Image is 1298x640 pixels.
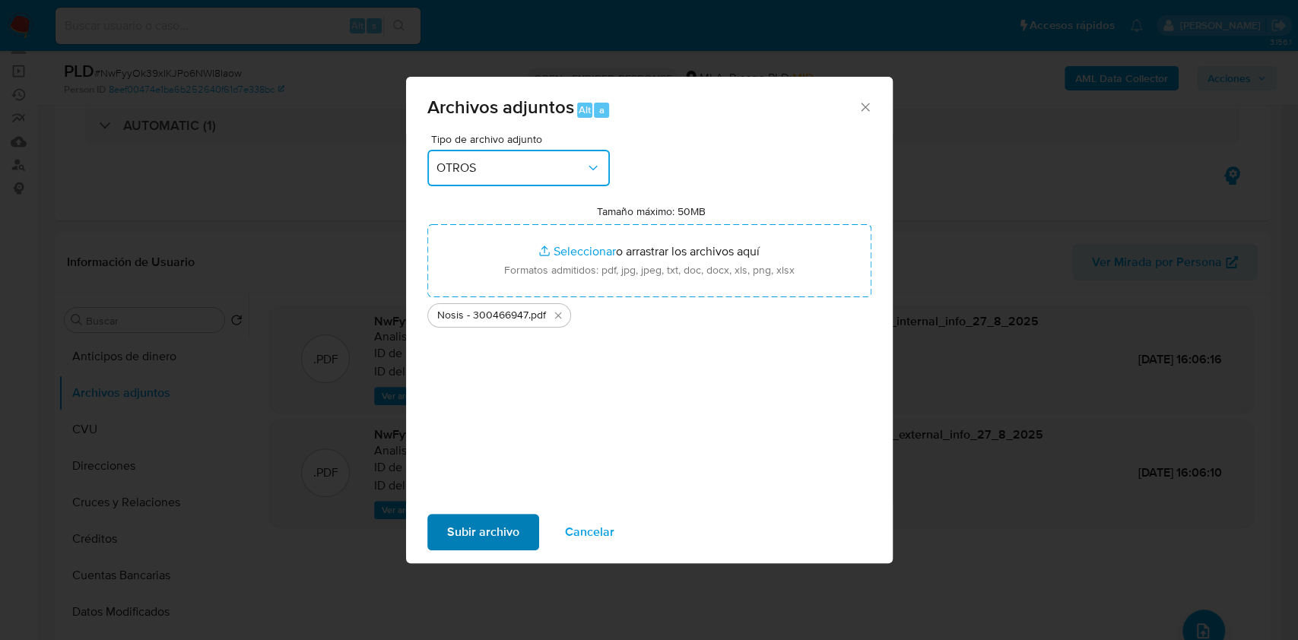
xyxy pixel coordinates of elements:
[549,306,567,325] button: Eliminar Nosis - 300466947.pdf
[599,103,605,117] span: a
[528,308,546,323] span: .pdf
[597,204,706,218] label: Tamaño máximo: 50MB
[545,514,634,550] button: Cancelar
[427,93,574,120] span: Archivos adjuntos
[431,134,614,144] span: Tipo de archivo adjunto
[436,160,586,176] span: OTROS
[565,515,614,549] span: Cancelar
[427,297,871,328] ul: Archivos seleccionados
[427,514,539,550] button: Subir archivo
[447,515,519,549] span: Subir archivo
[427,150,610,186] button: OTROS
[858,100,871,113] button: Cerrar
[579,103,591,117] span: Alt
[437,308,528,323] span: Nosis - 300466947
